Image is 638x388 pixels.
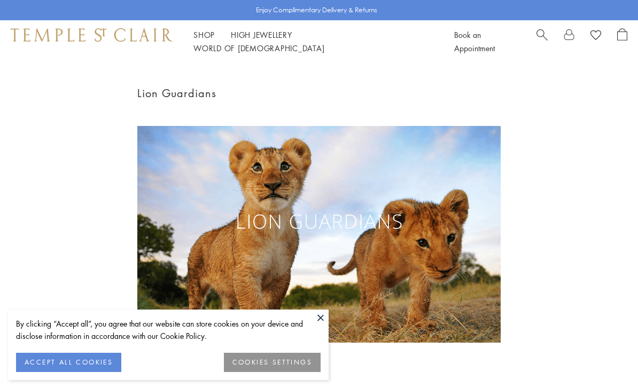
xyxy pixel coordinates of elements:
a: ShopShop [193,29,215,40]
img: Temple St. Clair [11,28,172,41]
a: Search [536,28,548,55]
button: ACCEPT ALL COOKIES [16,353,121,372]
iframe: Gorgias live chat messenger [585,338,627,377]
h1: Lion Guardians [137,84,501,102]
img: tt7-banner.png [137,126,501,343]
nav: Main navigation [193,28,430,55]
a: Book an Appointment [454,29,495,53]
button: COOKIES SETTINGS [224,353,321,372]
a: World of [DEMOGRAPHIC_DATA]World of [DEMOGRAPHIC_DATA] [193,43,324,53]
a: Open Shopping Bag [617,28,627,55]
div: By clicking “Accept all”, you agree that our website can store cookies on your device and disclos... [16,318,321,342]
p: Enjoy Complimentary Delivery & Returns [256,5,377,15]
a: View Wishlist [590,28,601,44]
a: High JewelleryHigh Jewellery [231,29,292,40]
